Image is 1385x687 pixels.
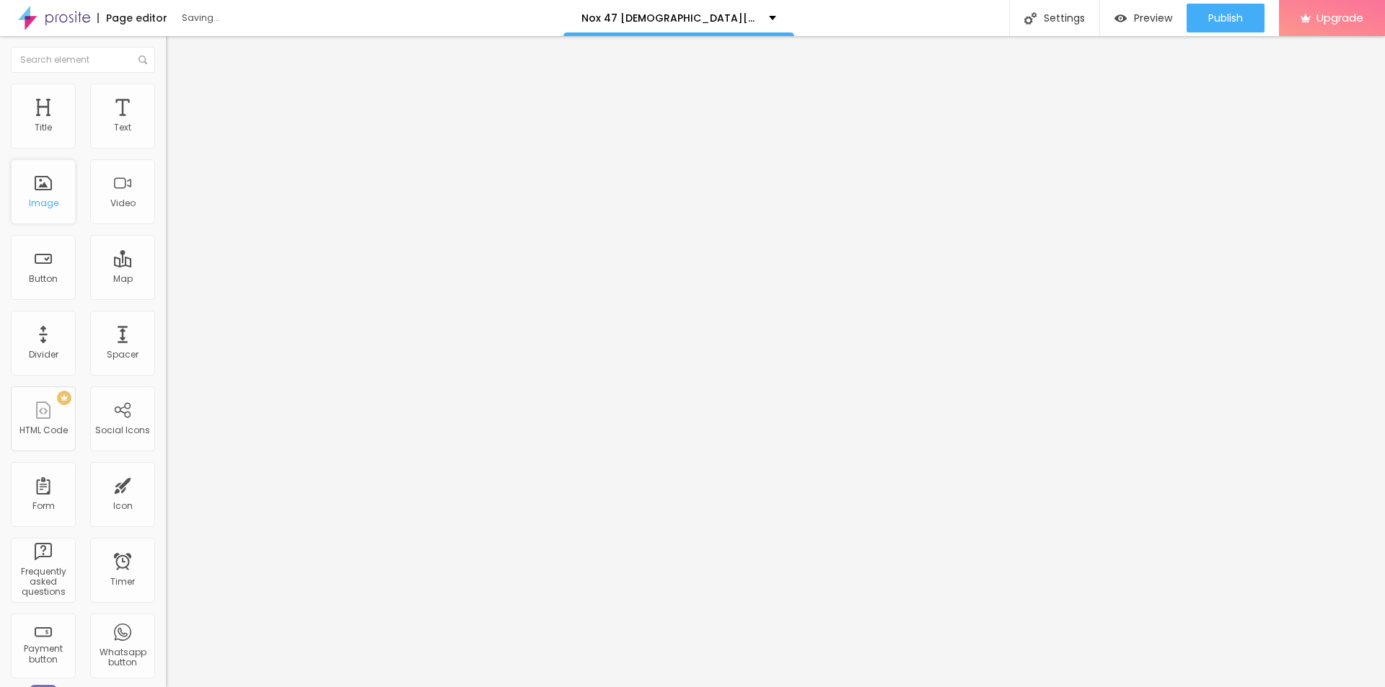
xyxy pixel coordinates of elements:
div: Title [35,123,52,133]
div: Timer [110,577,135,587]
iframe: Editor [166,36,1385,687]
img: view-1.svg [1114,12,1127,25]
span: Publish [1208,12,1243,24]
div: Form [32,501,55,511]
div: Icon [113,501,133,511]
img: Icone [1024,12,1037,25]
p: Nox 47 [DEMOGRAPHIC_DATA][MEDICAL_DATA] Reviews [581,13,758,23]
button: Publish [1187,4,1265,32]
input: Search element [11,47,155,73]
span: Preview [1134,12,1172,24]
div: Page editor [97,13,167,23]
div: Saving... [182,14,348,22]
div: Payment button [14,644,71,665]
div: Frequently asked questions [14,567,71,598]
div: Button [29,274,58,284]
div: Spacer [107,350,138,360]
div: Video [110,198,136,208]
button: Preview [1100,4,1187,32]
div: Whatsapp button [94,647,151,668]
div: HTML Code [19,425,68,435]
div: Image [29,198,58,208]
span: Upgrade [1316,12,1363,24]
div: Text [114,123,131,133]
div: Map [113,274,133,284]
img: Icone [138,56,147,64]
div: Divider [29,350,58,360]
div: Social Icons [95,425,150,435]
